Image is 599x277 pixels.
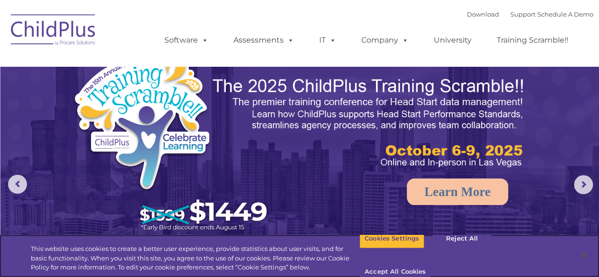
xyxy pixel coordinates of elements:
[424,31,481,50] a: University
[467,10,499,18] a: Download
[487,31,578,50] a: Training Scramble!!
[6,8,101,55] img: ChildPlus by Procare Solutions
[407,179,508,205] a: Learn More
[310,31,346,50] a: IT
[359,229,424,249] button: Cookies Settings
[132,101,172,108] span: Phone number
[155,31,218,50] a: Software
[432,229,492,249] button: Reject All
[31,244,359,272] div: This website uses cookies to create a better user experience, provide statistics about user visit...
[224,31,304,50] a: Assessments
[537,10,593,18] a: Schedule A Demo
[510,10,536,18] a: Support
[573,245,594,266] button: Close
[467,10,593,18] font: |
[132,63,161,70] span: Last name
[352,31,418,50] a: Company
